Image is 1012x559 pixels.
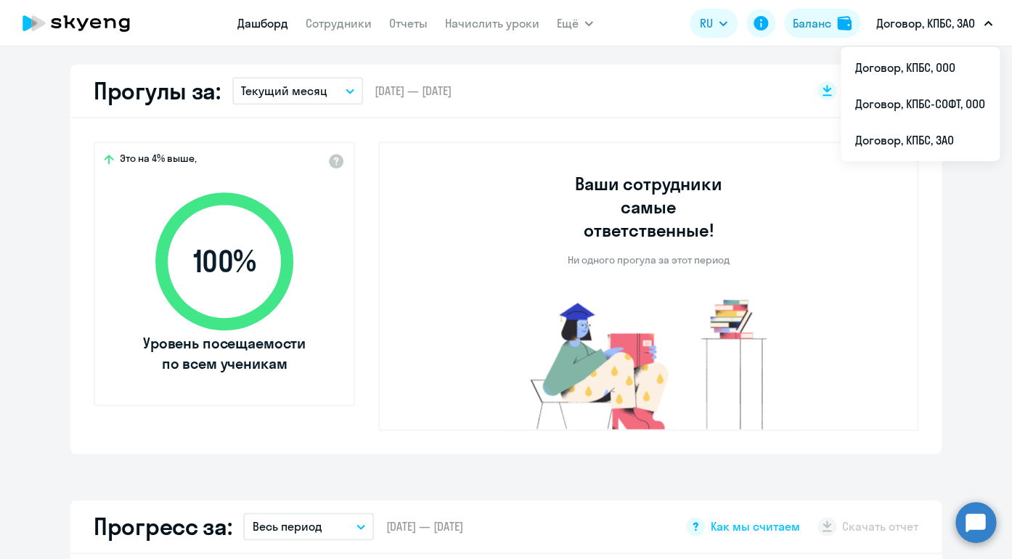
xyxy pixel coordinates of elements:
[243,513,374,540] button: Весь период
[141,244,308,279] span: 100 %
[869,6,1000,41] button: Договор, КПБС, ЗАО
[568,253,730,266] p: Ни одного прогула за этот период
[445,16,539,30] a: Начислить уроки
[241,82,327,99] p: Текущий месяц
[252,518,322,535] p: Весь период
[375,83,452,99] span: [DATE] — [DATE]
[837,16,852,30] img: balance
[711,518,800,534] span: Как мы считаем
[700,15,713,32] span: RU
[385,518,462,534] span: [DATE] — [DATE]
[94,76,221,105] h2: Прогулы за:
[94,512,232,541] h2: Прогресс за:
[876,15,975,32] p: Договор, КПБС, ЗАО
[557,15,579,32] span: Ещё
[555,172,742,242] h3: Ваши сотрудники самые ответственные!
[690,9,738,38] button: RU
[141,333,308,374] span: Уровень посещаемости по всем ученикам
[237,16,288,30] a: Дашборд
[389,16,428,30] a: Отчеты
[120,152,197,169] span: Это на 4% выше,
[557,9,593,38] button: Ещё
[232,77,363,105] button: Текущий месяц
[784,9,860,38] button: Балансbalance
[503,295,794,429] img: no-truants
[793,15,831,32] div: Баланс
[306,16,372,30] a: Сотрудники
[841,46,1000,161] ul: Ещё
